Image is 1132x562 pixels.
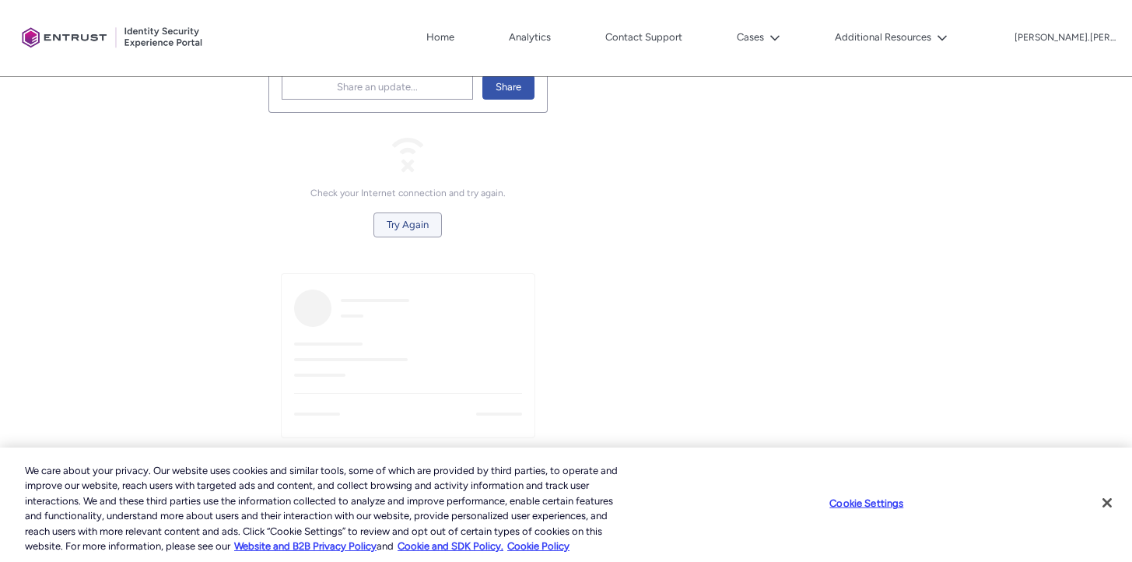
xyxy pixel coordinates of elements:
div: Check your Internet connection and try again. [310,186,506,200]
button: Share [482,75,534,100]
button: Cookie Settings [818,488,915,519]
p: [PERSON_NAME].[PERSON_NAME] [1015,33,1116,44]
a: More information about our cookie policy., opens in a new tab [234,540,377,552]
button: Close [1090,486,1124,520]
span: Share an update... [337,76,418,99]
a: Cookie and SDK Policy. [398,540,503,552]
a: Home [422,26,458,49]
div: We care about your privacy. Our website uses cookies and similar tools, some of which are provide... [25,463,622,554]
span: Share [496,76,521,99]
a: Analytics, opens in new tab [505,26,555,49]
button: Try Again [373,213,442,237]
button: User Profile hank.hsu [1014,29,1116,44]
button: Share an update... [282,75,473,100]
span: Try Again [387,213,429,237]
a: Contact Support [601,26,686,49]
a: Cookie Policy [507,540,570,552]
button: Cases [733,26,784,49]
button: Additional Resources [831,26,952,49]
